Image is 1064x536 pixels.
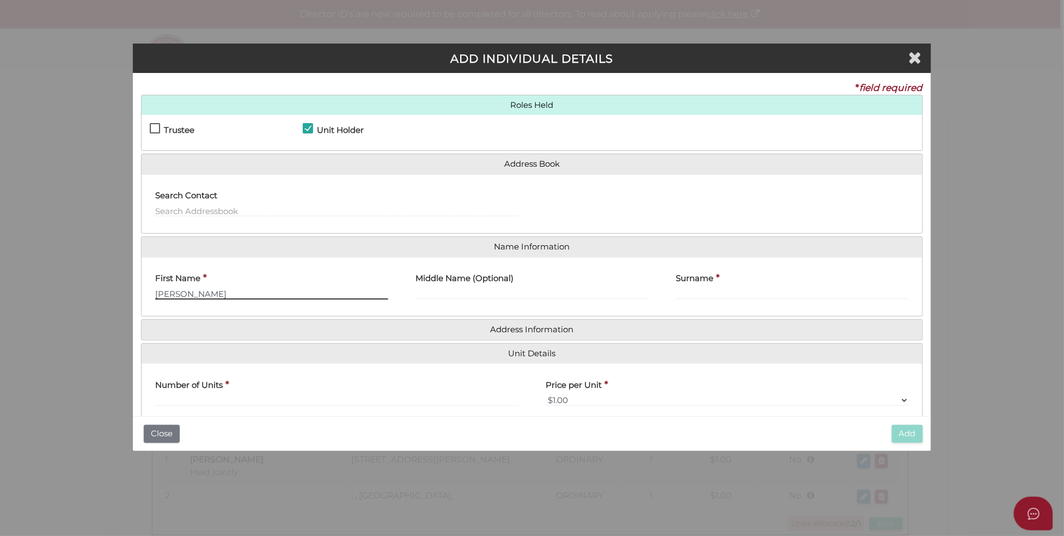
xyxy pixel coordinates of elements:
[676,274,713,283] h4: Surname
[1014,497,1053,531] button: Open asap
[415,274,513,283] h4: Middle Name (Optional)
[150,349,914,358] a: Unit Details
[155,205,518,217] input: Search Addressbook
[150,325,914,334] a: Address Information
[150,242,914,252] a: Name Information
[155,381,223,390] h4: Number of Units
[144,425,180,443] button: Close
[892,425,923,443] button: Add
[546,381,602,390] h4: Price per Unit
[155,191,217,200] h4: Search Contact
[155,274,200,283] h4: First Name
